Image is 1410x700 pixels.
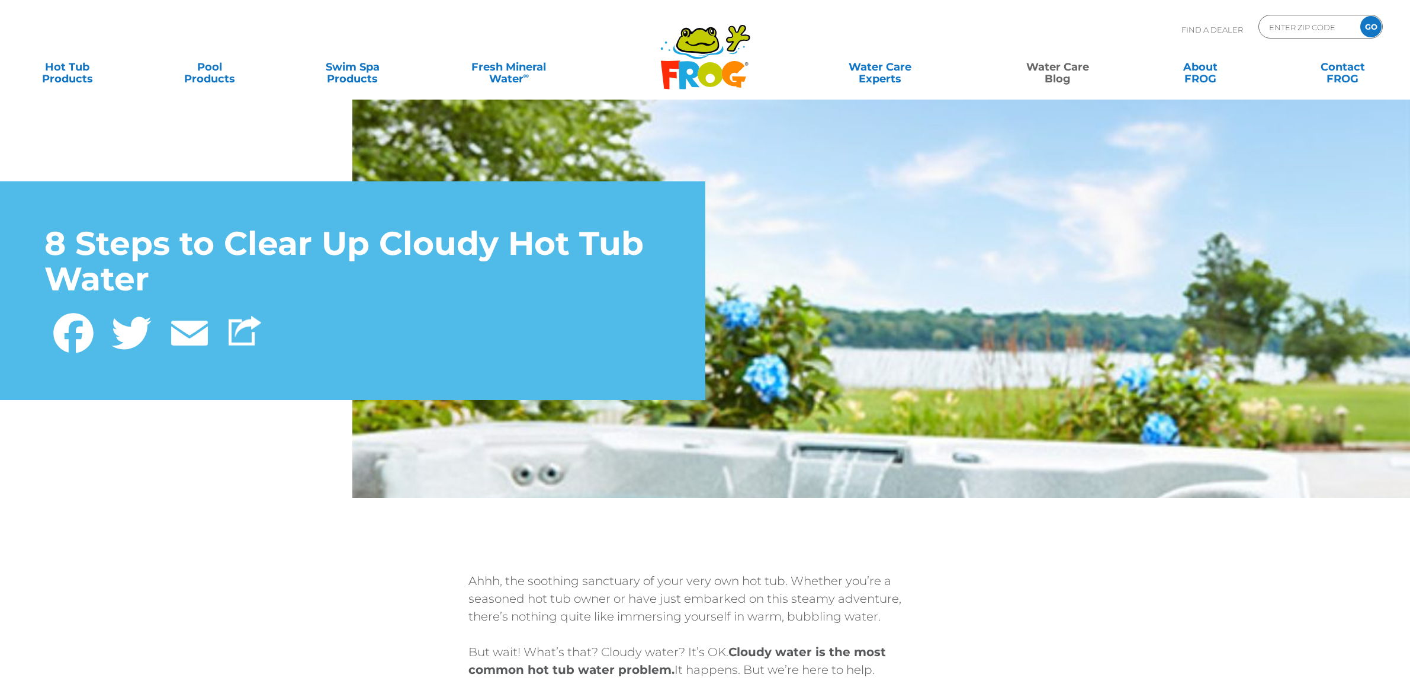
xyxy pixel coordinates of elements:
[1287,55,1398,79] a: ContactFROG
[44,226,661,298] h1: 8 Steps to Clear Up Cloudy Hot Tub Water
[523,71,529,80] sup: ∞
[790,55,970,79] a: Water CareExperts
[297,55,408,79] a: Swim SpaProducts
[1145,55,1255,79] a: AboutFROG
[468,643,942,679] p: But wait! What’s that? Cloudy water? It’s OK. It happens. But we’re here to help.
[439,55,578,79] a: Fresh MineralWater∞
[155,55,265,79] a: PoolProducts
[1181,15,1243,44] p: Find A Dealer
[468,572,942,625] p: Ahhh, the soothing sanctuary of your very own hot tub. Whether you’re a seasoned hot tub owner or...
[1360,16,1382,37] input: GO
[102,306,160,356] a: Twitter
[1002,55,1113,79] a: Water CareBlog
[12,55,123,79] a: Hot TubProducts
[1268,18,1348,36] input: Zip Code Form
[160,306,219,356] a: Email
[44,306,102,356] a: Facebook
[229,316,261,346] img: Share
